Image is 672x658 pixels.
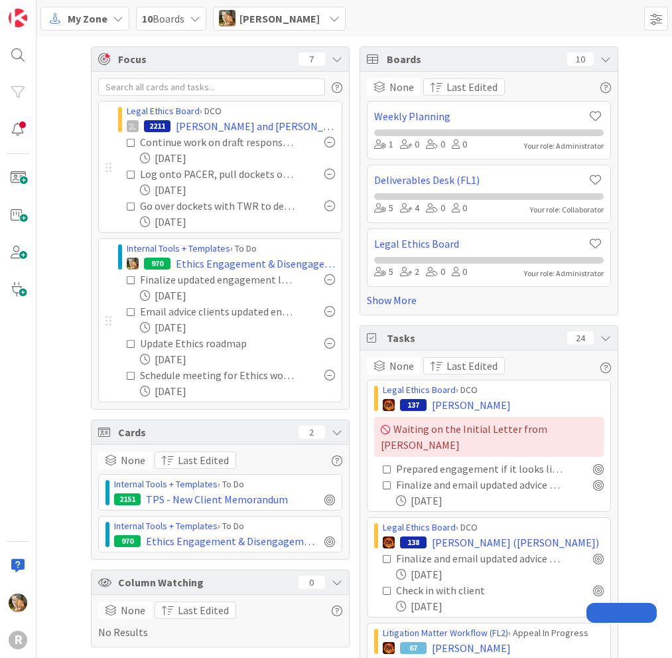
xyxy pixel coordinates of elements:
[140,214,335,230] div: [DATE]
[400,137,419,152] div: 0
[9,9,27,27] img: Visit kanbanzone.com
[140,134,295,150] div: Continue work on draft response due to OSBAR 8/28
[396,582,533,598] div: Check in with client
[426,201,445,216] div: 0
[387,330,561,346] span: Tasks
[140,272,295,288] div: Finalize updated engagement letter for advice clients
[118,51,288,67] span: Focus
[140,351,335,367] div: [DATE]
[567,52,594,66] div: 10
[423,357,505,374] button: Last Edited
[127,258,139,270] img: SB
[114,477,335,491] div: › To Do
[140,150,335,166] div: [DATE]
[114,520,218,532] a: Internal Tools + Templates
[446,79,498,95] span: Last Edited
[140,303,295,319] div: Email advice clients updated engagement letter
[374,108,588,124] a: Weekly Planning
[374,236,588,252] a: Legal Ethics Board
[383,642,395,654] img: TR
[140,288,335,303] div: [DATE]
[396,493,604,509] div: [DATE]
[383,384,456,396] a: Legal Ethics Board
[146,533,319,549] span: Ethics Engagement & Disengagement Letters Update
[524,268,604,280] div: Your role: Administrator
[178,602,229,618] span: Last Edited
[389,79,414,95] span: None
[299,426,325,439] div: 2
[400,399,427,411] div: 137
[446,358,498,374] span: Last Edited
[114,493,141,505] div: 2151
[389,358,414,374] span: None
[219,10,235,27] img: SB
[155,602,236,619] button: Last Edited
[383,399,395,411] img: TR
[114,478,218,490] a: Internal Tools + Templates
[140,335,282,351] div: Update Ethics roadmap
[98,602,342,640] div: No Results
[114,519,335,533] div: › To Do
[426,265,445,280] div: 0
[423,78,505,96] button: Last Edited
[396,566,604,582] div: [DATE]
[176,118,335,134] span: [PERSON_NAME] and [PERSON_NAME]
[396,598,604,614] div: [DATE]
[118,574,292,590] span: Column Watching
[396,461,564,477] div: Prepared engagement if it looks like we will be representing him in this matter.
[140,367,295,383] div: Schedule meeting for Ethics work with [PERSON_NAME] and [PERSON_NAME]
[396,477,564,493] div: Finalize and email updated advice engagement letter
[176,256,335,272] span: Ethics Engagement & Disengagement Letters Update
[144,258,170,270] div: 970
[383,521,604,535] div: › DCO
[140,319,335,335] div: [DATE]
[374,417,604,457] div: Waiting on the Initial Letter from [PERSON_NAME]
[400,265,419,280] div: 2
[567,331,594,345] div: 24
[140,383,335,399] div: [DATE]
[142,12,153,25] b: 10
[127,105,200,117] a: Legal Ethics Board
[426,137,445,152] div: 0
[452,201,467,216] div: 0
[127,242,335,256] div: › To Do
[367,292,611,308] a: Show More
[140,198,295,214] div: Go over dockets with TWR to determine which documents to pull for client's cases.
[452,137,467,152] div: 0
[400,642,427,654] div: 67
[9,594,27,612] img: SB
[387,51,561,67] span: Boards
[114,535,141,547] div: 970
[383,383,604,397] div: › DCO
[121,602,145,618] span: None
[374,137,393,152] div: 1
[452,265,467,280] div: 0
[118,424,292,440] span: Cards
[98,78,325,96] input: Search all cards and tasks...
[299,52,325,66] div: 7
[178,452,229,468] span: Last Edited
[400,201,419,216] div: 4
[127,104,335,118] div: › DCO
[127,242,230,254] a: Internal Tools + Templates
[396,550,564,566] div: Finalize and email updated advice engagement letter
[121,452,145,468] span: None
[239,11,320,27] span: [PERSON_NAME]
[299,576,325,589] div: 0
[374,265,393,280] div: 5
[432,397,511,413] span: [PERSON_NAME]
[144,120,170,132] div: 2211
[140,182,335,198] div: [DATE]
[432,535,599,550] span: [PERSON_NAME] ([PERSON_NAME])
[9,631,27,649] div: R
[155,452,236,469] button: Last Edited
[400,536,427,548] div: 138
[146,491,288,507] span: TPS - New Client Memorandum
[530,204,604,216] div: Your role: Collaborator
[383,626,604,640] div: › Appeal In Progress
[383,536,395,548] img: TR
[374,172,588,188] a: Deliverables Desk (FL1)
[142,11,184,27] span: Boards
[383,627,508,639] a: Litigation Matter Workflow (FL2)
[383,521,456,533] a: Legal Ethics Board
